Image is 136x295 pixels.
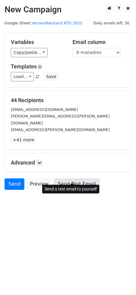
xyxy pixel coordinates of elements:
[73,39,125,46] h5: Email column
[5,21,82,25] small: Google Sheet:
[106,266,136,295] iframe: Chat Widget
[11,136,36,144] a: +41 more
[32,21,82,25] a: Verzendbestand KTO 2025
[5,178,24,190] a: Send
[11,127,110,132] small: [EMAIL_ADDRESS][PERSON_NAME][DOMAIN_NAME]
[11,159,125,166] h5: Advanced
[11,114,110,125] small: [PERSON_NAME][EMAIL_ADDRESS][PERSON_NAME][DOMAIN_NAME]
[11,48,48,57] a: Copy/paste...
[91,21,131,25] a: Daily emails left: 50
[11,63,37,70] a: Templates
[43,72,59,81] button: Save
[11,97,125,104] h5: 44 Recipients
[11,39,63,46] h5: Variables
[11,72,34,81] a: Load...
[26,178,52,190] a: Preview
[11,107,78,112] small: [EMAIL_ADDRESS][DOMAIN_NAME]
[5,5,131,15] h2: New Campaign
[54,178,100,190] a: Send Test Email
[91,20,131,27] span: Daily emails left: 50
[42,185,99,193] div: Send a test email to yourself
